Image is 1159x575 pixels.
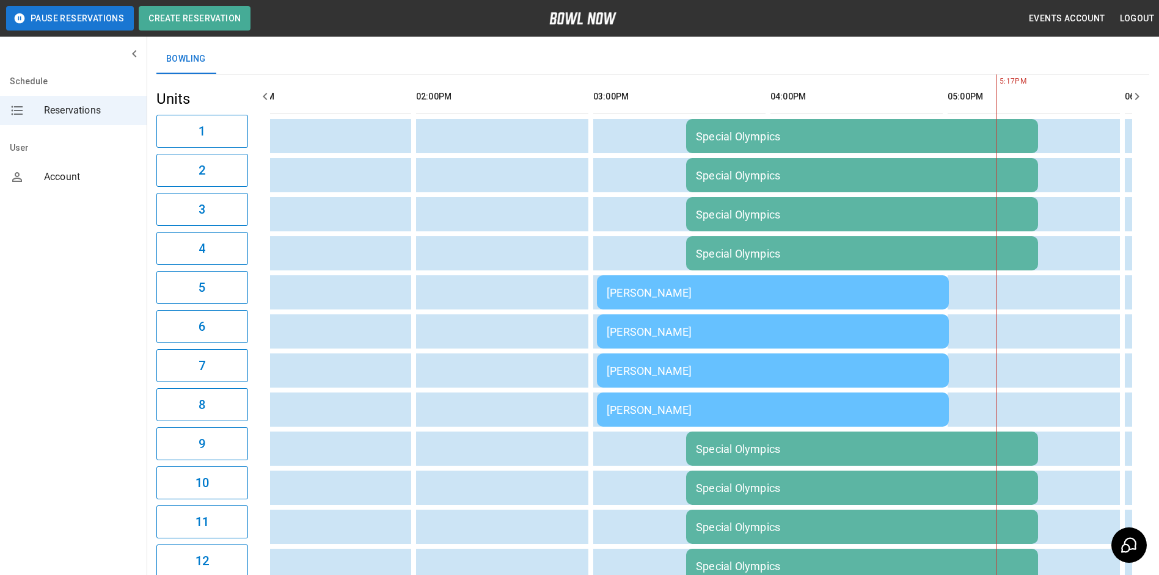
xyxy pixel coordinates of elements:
[196,551,209,571] h6: 12
[44,103,137,118] span: Reservations
[156,505,248,538] button: 11
[696,169,1028,182] div: Special Olympics
[156,232,248,265] button: 4
[696,482,1028,494] div: Special Olympics
[607,286,939,299] div: [PERSON_NAME]
[239,79,411,114] th: 01:00PM
[156,45,1149,74] div: inventory tabs
[156,349,248,382] button: 7
[156,89,248,109] h5: Units
[156,193,248,226] button: 3
[607,325,939,338] div: [PERSON_NAME]
[607,403,939,416] div: [PERSON_NAME]
[696,130,1028,143] div: Special Olympics
[696,247,1028,260] div: Special Olympics
[416,79,588,114] th: 02:00PM
[199,200,205,219] h6: 3
[199,317,205,336] h6: 6
[199,434,205,454] h6: 9
[199,356,205,375] h6: 7
[996,76,1000,88] span: 5:17PM
[593,79,766,114] th: 03:00PM
[199,278,205,297] h6: 5
[199,395,205,414] h6: 8
[156,388,248,421] button: 8
[156,310,248,343] button: 6
[696,521,1028,533] div: Special Olympics
[1024,7,1110,30] button: Events Account
[1115,7,1159,30] button: Logout
[199,239,205,258] h6: 4
[696,443,1028,455] div: Special Olympics
[156,115,248,148] button: 1
[44,170,137,184] span: Account
[696,560,1028,573] div: Special Olympics
[199,121,205,141] h6: 1
[156,466,248,499] button: 10
[607,364,939,377] div: [PERSON_NAME]
[199,161,205,180] h6: 2
[6,6,134,31] button: Pause Reservations
[139,6,250,31] button: Create Reservation
[196,473,209,493] h6: 10
[696,208,1028,221] div: Special Olympics
[196,512,209,532] h6: 11
[549,12,616,24] img: logo
[156,427,248,460] button: 9
[156,45,216,74] button: Bowling
[156,154,248,187] button: 2
[156,271,248,304] button: 5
